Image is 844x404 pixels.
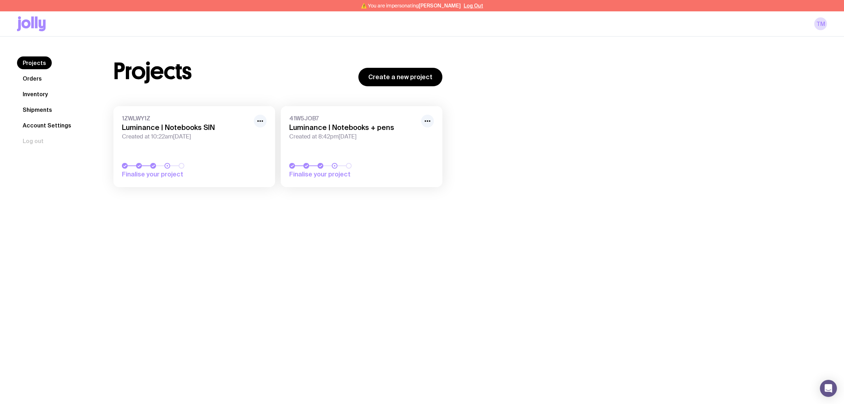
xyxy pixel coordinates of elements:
span: ⚠️ You are impersonating [361,3,461,9]
span: Created at 8:42pm[DATE] [289,133,417,140]
div: Open Intercom Messenger [820,380,837,397]
a: 41W5JOB7Luminance | Notebooks + pensCreated at 8:42pm[DATE]Finalise your project [281,106,442,187]
span: 1ZWLWY1Z [122,115,250,122]
span: [PERSON_NAME] [419,3,461,9]
a: Shipments [17,103,58,116]
a: Orders [17,72,47,85]
span: Finalise your project [289,170,389,179]
a: Account Settings [17,119,77,132]
a: TM [814,17,827,30]
h1: Projects [113,60,192,83]
a: Inventory [17,88,54,100]
span: Created at 10:22am[DATE] [122,133,250,140]
button: Log Out [464,3,483,9]
h3: Luminance | Notebooks + pens [289,123,417,132]
button: Log out [17,135,49,147]
span: 41W5JOB7 [289,115,417,122]
a: 1ZWLWY1ZLuminance | Notebooks SINCreated at 10:22am[DATE]Finalise your project [113,106,275,187]
h3: Luminance | Notebooks SIN [122,123,250,132]
span: Finalise your project [122,170,221,179]
a: Projects [17,56,52,69]
a: Create a new project [358,68,442,86]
